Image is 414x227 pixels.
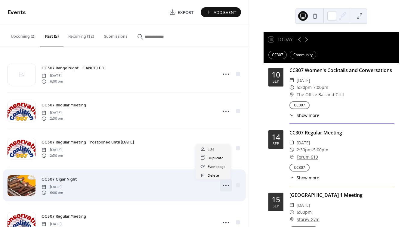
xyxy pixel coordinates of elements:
[312,146,313,153] span: -
[297,209,312,216] span: 6:00pm
[42,184,63,190] span: [DATE]
[289,209,294,216] div: ​
[297,91,344,98] a: The Office Bar and Grill
[289,112,294,118] div: ​
[289,191,394,199] div: [GEOGRAPHIC_DATA] 1 Meeting
[272,71,280,78] div: 10
[42,222,63,227] span: [DATE]
[297,84,312,91] span: 5:30pm
[313,84,328,91] span: 7:00pm
[42,110,63,116] span: [DATE]
[289,91,294,98] div: ​
[272,196,280,203] div: 15
[273,142,279,146] div: Sep
[289,112,319,118] button: ​Show more
[297,112,319,118] span: Show more
[42,139,134,146] a: CC307 Regular Meeting - Postponed until [DATE]
[8,7,26,18] span: Events
[289,202,294,209] div: ​
[208,155,224,161] span: Duplicate
[42,176,77,183] a: CC307 Cigar Night
[42,213,86,220] a: CC307 Regular Meeting
[289,175,319,181] button: ​Show more
[268,51,287,59] div: CC307
[165,7,198,17] a: Export
[42,153,63,158] span: 2:30 pm
[40,24,63,46] button: Past (5)
[272,133,280,141] div: 14
[297,202,310,209] span: [DATE]
[289,77,294,84] div: ​
[273,204,279,208] div: Sep
[208,164,226,170] span: Event page
[42,65,104,71] span: CC307 Range Night - CANCELED
[214,9,236,16] span: Add Event
[297,139,310,147] span: [DATE]
[289,67,394,74] div: CC307 Women's Cocktails and Conversations
[42,79,63,84] span: 6:00 pm
[312,84,313,91] span: -
[297,77,310,84] span: [DATE]
[297,153,318,161] a: Forum 619
[297,175,319,181] span: Show more
[42,190,63,195] span: 6:00 pm
[63,24,99,46] button: Recurring (12)
[290,51,316,59] div: Community
[289,146,294,153] div: ​
[289,175,294,181] div: ​
[297,146,312,153] span: 2:30pm
[208,172,219,179] span: Delete
[208,146,214,153] span: Edit
[289,139,294,147] div: ​
[313,146,328,153] span: 5:00pm
[42,102,86,109] a: CC307 Regular Meeting
[42,116,63,121] span: 2:30 pm
[178,9,194,16] span: Export
[42,147,63,153] span: [DATE]
[99,24,132,46] button: Submissions
[6,24,40,46] button: Upcoming (2)
[42,73,63,79] span: [DATE]
[289,84,294,91] div: ​
[297,216,320,223] a: Storey Gym
[289,216,294,223] div: ​
[42,65,104,71] a: CC307 Range Night - CANCELED
[273,80,279,84] div: Sep
[289,153,294,161] div: ​
[201,7,241,17] button: Add Event
[289,129,394,136] div: CC307 Regular Meeting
